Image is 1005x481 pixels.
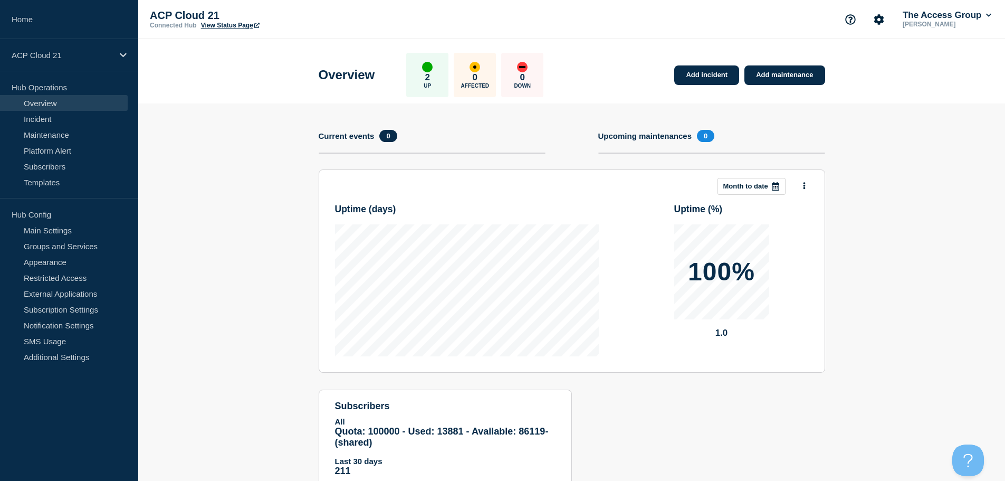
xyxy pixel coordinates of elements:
div: up [422,62,433,72]
iframe: Help Scout Beacon - Open [952,445,984,476]
p: 211 [335,466,556,477]
div: down [517,62,528,72]
p: Connected Hub [150,22,197,29]
a: Add maintenance [744,65,825,85]
p: 0 [473,72,477,83]
p: Down [514,83,531,89]
p: ACP Cloud 21 [150,10,361,22]
h4: subscribers [335,401,556,412]
h1: Overview [319,68,375,82]
p: Month to date [723,182,768,190]
h3: Uptime ( days ) [335,204,599,215]
p: 1.0 [674,328,769,338]
button: Account settings [868,8,890,31]
span: 0 [697,130,714,142]
span: Quota: 100000 - Used: 13881 - Available: 86119 - (shared) [335,426,549,448]
p: ACP Cloud 21 [12,51,113,60]
h3: Uptime ( % ) [674,204,809,215]
div: affected [470,62,480,72]
h4: Upcoming maintenances [598,131,692,140]
a: Add incident [674,65,739,85]
p: 2 [425,72,430,83]
p: Last 30 days [335,457,556,466]
h4: Current events [319,131,375,140]
p: Affected [461,83,489,89]
button: Support [839,8,862,31]
button: Month to date [717,178,786,195]
p: 100% [688,259,755,285]
a: View Status Page [201,22,260,29]
p: [PERSON_NAME] [901,21,993,28]
p: Up [424,83,431,89]
p: 0 [520,72,525,83]
p: All [335,417,556,426]
span: 0 [379,130,397,142]
button: The Access Group [901,10,993,21]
